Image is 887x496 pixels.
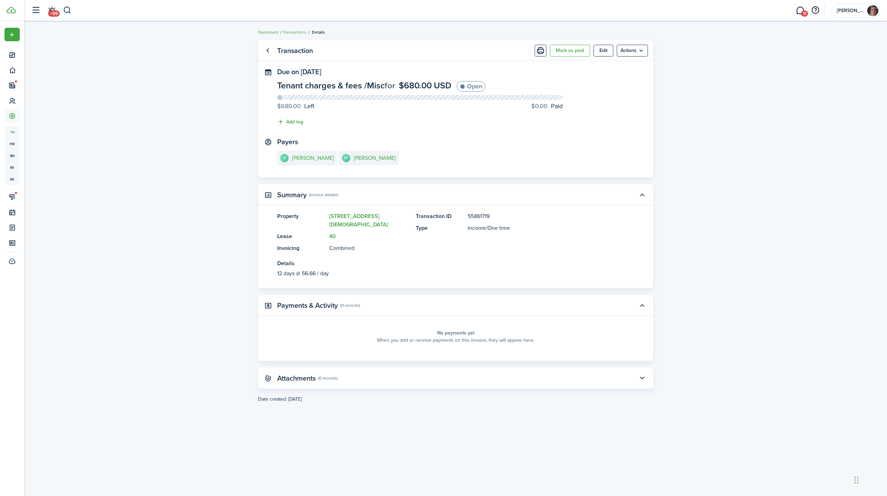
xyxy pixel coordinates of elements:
[867,5,878,16] img: Benjamin
[399,79,451,92] span: $680.00 USD
[468,224,613,232] panel-main-description: /
[277,151,337,165] a: JC[PERSON_NAME]
[377,337,535,344] panel-main-placeholder-description: When you add or receive payments on this invoice, they will appear here.
[277,212,326,229] panel-main-title: Property
[329,212,388,228] a: [STREET_ADDRESS][DEMOGRAPHIC_DATA]
[277,47,313,55] panel-main-title: Transaction
[7,7,16,14] img: TenantCloud
[258,29,278,35] a: Dashboard
[5,126,20,138] a: tn
[312,29,325,35] span: Details
[292,155,334,161] e-details-info-title: [PERSON_NAME]
[283,29,306,35] a: Transactions
[468,224,486,232] span: Income
[277,244,326,252] panel-main-title: Invoicing
[636,372,648,384] button: Toggle accordion
[262,45,273,56] a: Go back
[277,138,298,146] panel-main-title: Payers
[801,10,808,17] span: 11
[416,212,464,220] panel-main-title: Transaction ID
[468,212,613,220] panel-main-description: 55861719
[329,232,336,240] a: 40
[550,45,590,56] button: Mark as paid
[636,189,648,201] button: Toggle accordion
[277,302,338,310] panel-main-title: Payments & Activity
[280,154,289,162] avatar-text: JC
[617,45,648,56] menu-btn: Actions
[535,45,546,56] button: Print
[48,10,60,17] span: +99
[277,269,613,278] panel-main-description: 12 days @ 56.66 / day
[772,421,887,496] iframe: Chat Widget
[636,299,648,311] button: Toggle accordion
[437,329,474,337] panel-main-placeholder-title: No payments yet
[531,102,563,111] progress-caption-label: Paid
[258,395,653,403] created-at: Date created: [DATE]
[594,45,613,56] button: Edit
[416,224,464,232] panel-main-title: Type
[277,118,303,126] button: Add tag
[277,67,321,77] span: Due on [DATE]
[258,212,653,288] panel-main-body: Toggle accordion
[5,173,20,185] a: re
[277,232,326,241] panel-main-title: Lease
[457,81,485,92] status: Open
[5,150,20,162] a: bn
[793,2,807,19] a: Messaging
[617,45,648,56] button: Open menu
[488,224,510,232] span: One time
[354,155,396,161] e-details-info-title: [PERSON_NAME]
[809,5,821,16] button: Open resource center
[5,28,20,41] button: Open menu
[277,191,307,199] panel-main-title: Summary
[277,259,613,268] panel-main-title: Details
[309,192,338,198] panel-main-subtitle: (Invoice details)
[277,102,314,111] progress-caption-label: Left
[5,162,20,173] a: re
[342,154,350,162] avatar-text: KF
[258,323,653,361] panel-main-body: Toggle accordion
[63,5,72,16] button: Search
[329,244,409,252] panel-main-description: Combined
[385,79,395,92] span: for
[318,375,338,381] panel-main-subtitle: (0 records)
[277,79,385,92] span: Tenant charges & fees / Misc
[277,374,316,382] panel-main-title: Attachments
[5,138,20,150] a: pm
[339,151,399,165] a: KF[PERSON_NAME]
[340,302,360,308] panel-main-subtitle: (0 records)
[837,8,864,13] span: Benjamin
[854,470,859,490] div: Drag
[45,2,58,19] a: Notifications
[531,102,547,111] progress-caption-label-value: $0.00
[277,102,301,111] progress-caption-label-value: $680.00
[29,4,42,17] button: Open sidebar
